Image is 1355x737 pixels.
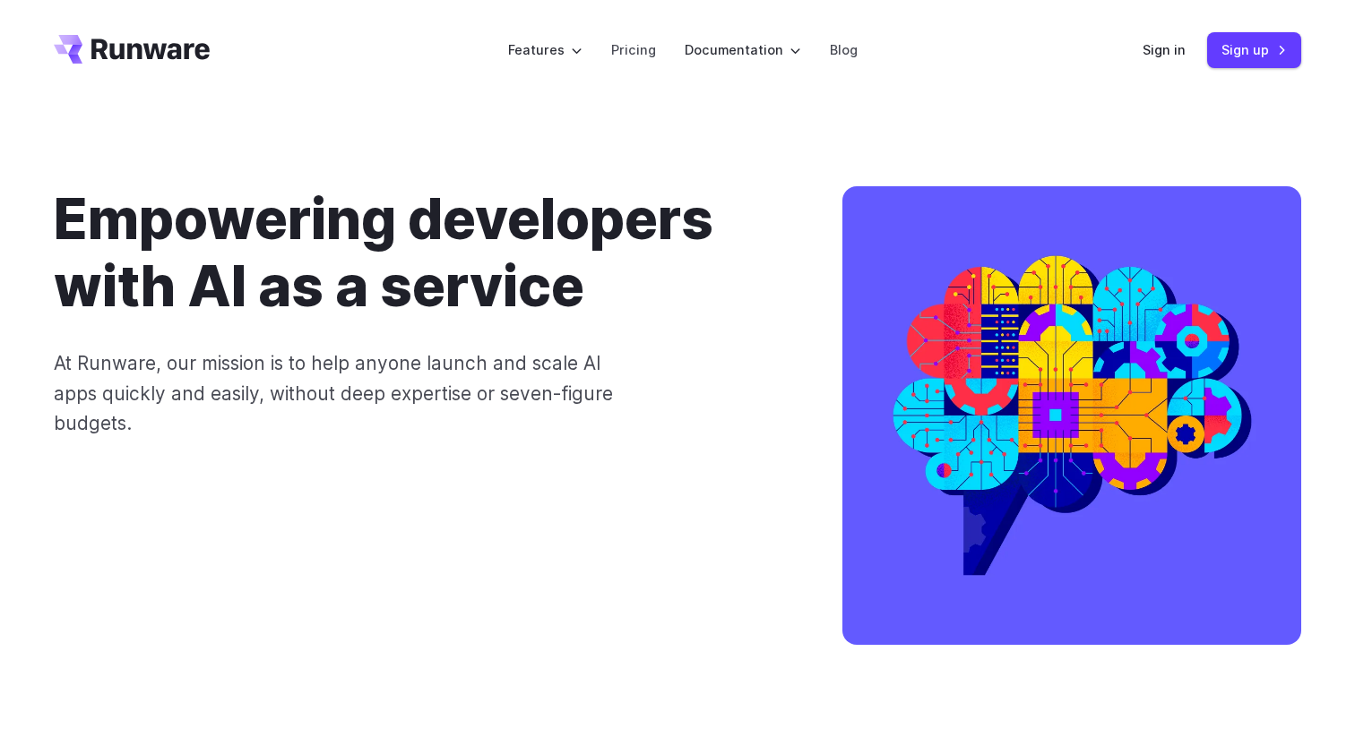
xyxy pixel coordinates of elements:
[54,35,210,64] a: Go to /
[54,186,785,320] h1: Empowering developers with AI as a service
[54,348,639,438] p: At Runware, our mission is to help anyone launch and scale AI apps quickly and easily, without de...
[508,39,583,60] label: Features
[1207,32,1301,67] a: Sign up
[611,39,656,60] a: Pricing
[830,39,858,60] a: Blog
[1143,39,1186,60] a: Sign in
[842,186,1301,645] img: A colorful illustration of a brain made up of circuit boards
[685,39,801,60] label: Documentation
